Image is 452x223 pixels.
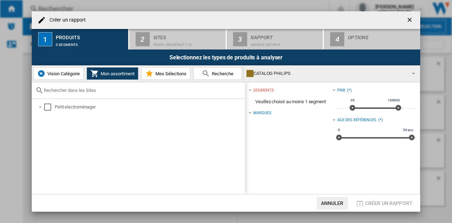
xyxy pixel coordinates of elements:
[387,98,401,103] span: 10000€
[402,127,414,133] span: 30 ans
[324,29,420,49] button: 4 Options
[87,67,138,80] button: Mon assortiment
[37,69,46,78] img: wiser-icon-blue.png
[353,197,415,210] button: Créer un rapport
[317,197,348,210] button: Annuler
[44,88,242,93] input: Rechercher dans les Sites
[44,104,55,111] md-checkbox: Select
[38,32,52,46] div: 1
[253,88,274,93] div: segments
[249,95,332,108] span: Veuillez choisir au moins 1 segment
[56,32,125,39] div: Produits
[32,49,420,65] div: Selectionnez les types de produits à analyser
[153,39,223,47] div: Profil par défaut (15)
[141,67,190,80] button: Mes Sélections
[46,17,86,24] h4: Créer un rapport
[193,67,242,80] button: Recherche
[350,98,356,103] span: 0€
[337,127,341,133] span: 0
[330,32,344,46] div: 4
[154,71,186,76] span: Mes Sélections
[348,32,417,39] div: Options
[32,29,129,49] button: 1 Produits 0 segments
[233,32,247,46] div: 3
[55,104,244,111] div: Petit electroménager
[33,67,84,80] button: Vision Catégorie
[227,29,324,49] button: 3 Rapport Matrice des prix
[251,39,320,47] div: Matrice des prix
[365,200,412,206] span: Créer un rapport
[406,16,415,25] ng-md-icon: getI18NText('BUTTONS.CLOSE_DIALOG')
[129,29,226,49] button: 2 Sites Profil par défaut (15)
[210,71,233,76] span: Recherche
[251,32,320,39] div: Rapport
[337,88,346,93] div: Prix
[46,71,80,76] span: Vision Catégorie
[403,13,417,27] button: getI18NText('BUTTONS.CLOSE_DIALOG')
[153,32,223,39] div: Sites
[56,39,125,47] div: 0 segments
[99,71,135,76] span: Mon assortiment
[246,69,406,78] div: CATALOG PHILIPS
[337,117,376,123] div: Age des références
[136,32,150,46] div: 2
[253,110,271,116] div: Marques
